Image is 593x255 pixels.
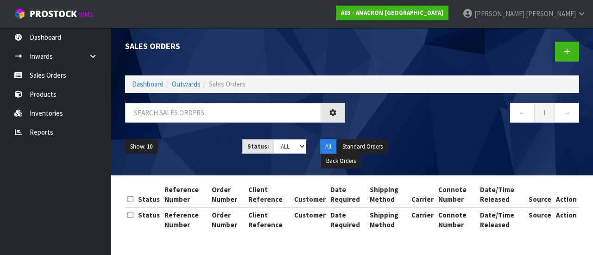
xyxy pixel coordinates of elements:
[132,80,164,88] a: Dashboard
[510,103,535,123] a: ←
[328,182,368,207] th: Date Required
[162,207,209,232] th: Reference Number
[14,8,25,19] img: cube-alt.png
[526,9,576,18] span: [PERSON_NAME]
[172,80,201,88] a: Outwards
[555,103,579,123] a: →
[321,154,361,168] button: Back Orders
[30,8,77,20] span: ProStock
[367,182,409,207] th: Shipping Method
[246,182,291,207] th: Client Reference
[292,207,328,232] th: Customer
[320,139,336,154] button: All
[292,182,328,207] th: Customer
[534,103,555,123] a: 1
[341,9,443,17] strong: A03 - AMACRON [GEOGRAPHIC_DATA]
[478,207,526,232] th: Date/Time Released
[125,139,158,154] button: Show: 10
[359,103,579,125] nav: Page navigation
[209,207,246,232] th: Order Number
[436,207,477,232] th: Connote Number
[478,182,526,207] th: Date/Time Released
[554,207,579,232] th: Action
[247,143,269,150] strong: Status:
[125,42,345,51] h1: Sales Orders
[136,182,162,207] th: Status
[526,182,554,207] th: Source
[409,182,436,207] th: Carrier
[367,207,409,232] th: Shipping Method
[162,182,209,207] th: Reference Number
[136,207,162,232] th: Status
[474,9,524,18] span: [PERSON_NAME]
[209,80,246,88] span: Sales Orders
[246,207,291,232] th: Client Reference
[436,182,477,207] th: Connote Number
[79,10,93,19] small: WMS
[328,207,368,232] th: Date Required
[337,139,388,154] button: Standard Orders
[526,207,554,232] th: Source
[554,182,579,207] th: Action
[209,182,246,207] th: Order Number
[125,103,321,123] input: Search sales orders
[409,207,436,232] th: Carrier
